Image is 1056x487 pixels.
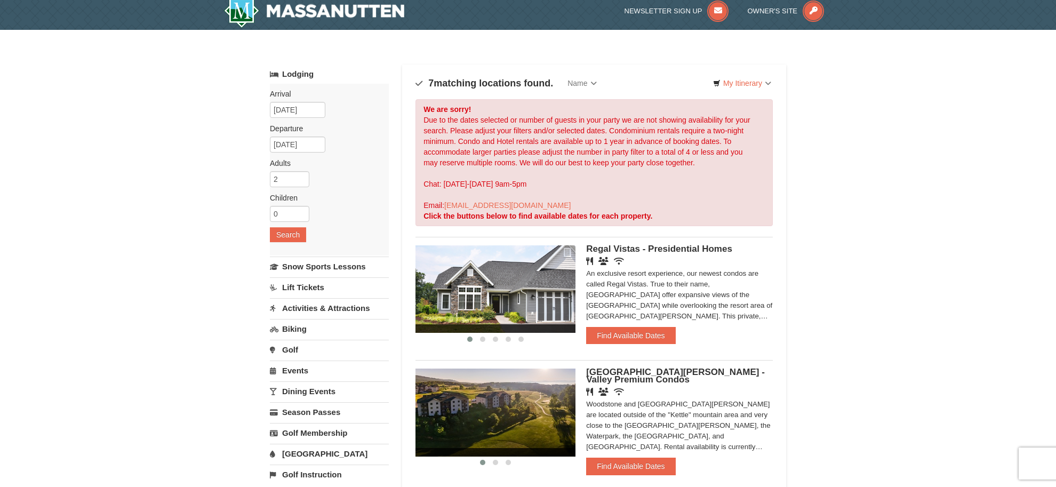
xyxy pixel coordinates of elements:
a: Lift Tickets [270,277,389,297]
a: Golf [270,340,389,360]
a: Snow Sports Lessons [270,257,389,276]
a: Lodging [270,65,389,84]
a: Golf Membership [270,423,389,443]
strong: We are sorry! [423,105,471,114]
h4: matching locations found. [415,78,553,89]
a: Owner's Site [748,7,825,15]
a: Name [559,73,604,94]
label: Arrival [270,89,381,99]
div: Woodstone and [GEOGRAPHIC_DATA][PERSON_NAME] are located outside of the "Kettle" mountain area an... [586,399,773,452]
div: Due to the dates selected or number of guests in your party we are not showing availability for y... [415,99,773,226]
span: 7 [428,78,434,89]
a: Golf Instruction [270,465,389,484]
button: Search [270,227,306,242]
a: Newsletter Sign Up [625,7,729,15]
i: Banquet Facilities [598,388,609,396]
span: Owner's Site [748,7,798,15]
a: Activities & Attractions [270,298,389,318]
a: Events [270,361,389,380]
a: Biking [270,319,389,339]
span: Regal Vistas - Presidential Homes [586,244,732,254]
button: Find Available Dates [586,327,675,344]
i: Banquet Facilities [598,257,609,265]
a: [GEOGRAPHIC_DATA] [270,444,389,464]
button: Find Available Dates [586,458,675,475]
i: Restaurant [586,257,593,265]
a: My Itinerary [706,75,778,91]
div: An exclusive resort experience, our newest condos are called Regal Vistas. True to their name, [G... [586,268,773,322]
span: Newsletter Sign Up [625,7,702,15]
i: Restaurant [586,388,593,396]
a: [EMAIL_ADDRESS][DOMAIN_NAME] [444,201,571,210]
label: Adults [270,158,381,169]
span: [GEOGRAPHIC_DATA][PERSON_NAME] - Valley Premium Condos [586,367,765,385]
i: Wireless Internet (free) [614,388,624,396]
a: Season Passes [270,402,389,422]
label: Departure [270,123,381,134]
a: Dining Events [270,381,389,401]
label: Children [270,193,381,203]
i: Wireless Internet (free) [614,257,624,265]
strong: Click the buttons below to find available dates for each property. [423,212,652,220]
